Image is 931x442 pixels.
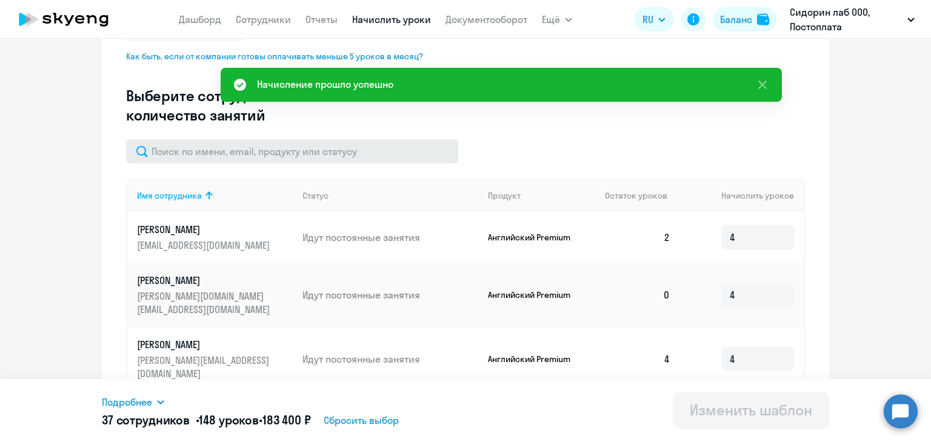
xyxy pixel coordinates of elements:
[179,13,221,25] a: Дашборд
[137,338,293,380] a: [PERSON_NAME][PERSON_NAME][EMAIL_ADDRESS][DOMAIN_NAME]
[137,338,273,351] p: [PERSON_NAME]
[634,7,674,31] button: RU
[488,354,579,364] p: Английский Premium
[680,179,804,212] th: Начислить уроков
[673,392,829,429] button: Изменить шаблон
[595,263,680,327] td: 0
[720,12,752,27] div: Баланс
[137,239,273,252] p: [EMAIL_ADDRESS][DOMAIN_NAME]
[137,190,202,201] div: Имя сотрудника
[137,354,273,380] p: [PERSON_NAME][EMAIL_ADDRESS][DOMAIN_NAME]
[137,274,273,287] p: [PERSON_NAME]
[302,288,478,302] p: Идут постоянные занятия
[757,13,769,25] img: balance
[642,12,653,27] span: RU
[126,86,433,125] h3: Выберите сотрудников и оптимальное количество занятий
[137,190,293,201] div: Имя сотрудника
[236,13,291,25] a: Сотрудники
[137,223,293,252] a: [PERSON_NAME][EMAIL_ADDRESS][DOMAIN_NAME]
[488,232,579,243] p: Английский Premium
[126,51,433,62] span: Как быть, если от компании готовы оплачивать меньше 5 уроков в месяц?
[102,395,152,409] span: Подробнее
[137,274,293,316] a: [PERSON_NAME][PERSON_NAME][DOMAIN_NAME][EMAIL_ADDRESS][DOMAIN_NAME]
[488,190,596,201] div: Продукт
[302,190,478,201] div: Статус
[302,190,329,201] div: Статус
[605,190,680,201] div: Остаток уроков
[784,5,921,34] button: Сидорин лаб ООО, Постоплата
[324,413,399,427] span: Сбросить выбор
[595,327,680,391] td: 4
[595,212,680,263] td: 2
[488,190,521,201] div: Продукт
[445,13,527,25] a: Документооборот
[690,400,812,420] div: Изменить шаблон
[137,223,273,236] p: [PERSON_NAME]
[352,13,431,25] a: Начислить уроки
[305,13,338,25] a: Отчеты
[542,7,572,31] button: Ещё
[542,12,560,27] span: Ещё
[102,412,310,429] h5: 37 сотрудников • •
[137,289,273,316] p: [PERSON_NAME][DOMAIN_NAME][EMAIL_ADDRESS][DOMAIN_NAME]
[605,190,667,201] span: Остаток уроков
[302,352,478,366] p: Идут постоянные занятия
[262,412,311,427] span: 183 400 ₽
[199,412,259,427] span: 148 уроков
[257,77,393,91] div: Начисление прошло успешно
[790,5,903,34] p: Сидорин лаб ООО, Постоплата
[488,289,579,300] p: Английский Premium
[713,7,776,31] button: Балансbalance
[302,231,478,244] p: Идут постоянные занятия
[126,139,458,163] input: Поиск по имени, email, продукту или статусу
